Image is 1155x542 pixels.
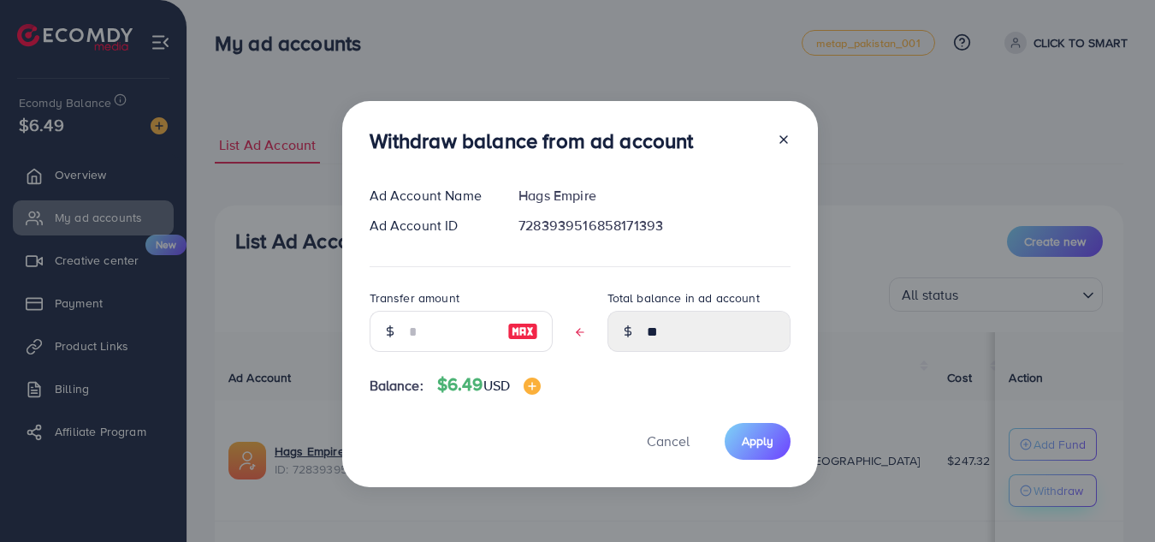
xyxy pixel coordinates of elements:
[951,31,1135,53] h5: Request add funds success!
[356,186,506,205] div: Ad Account Name
[524,378,541,395] img: image
[437,374,541,396] h4: $6.49
[483,376,510,395] span: USD
[370,376,423,396] span: Balance:
[725,423,791,460] button: Apply
[505,216,803,235] div: 7283939516858171393
[1082,465,1142,529] iframe: Chat
[647,432,690,450] span: Cancel
[742,432,773,450] span: Apply
[356,216,506,235] div: Ad Account ID
[505,186,803,205] div: Hags Empire
[370,289,459,307] label: Transfer amount
[370,128,694,153] h3: Withdraw balance from ad account
[607,289,760,307] label: Total balance in ad account
[507,321,538,342] img: image
[625,423,711,460] button: Cancel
